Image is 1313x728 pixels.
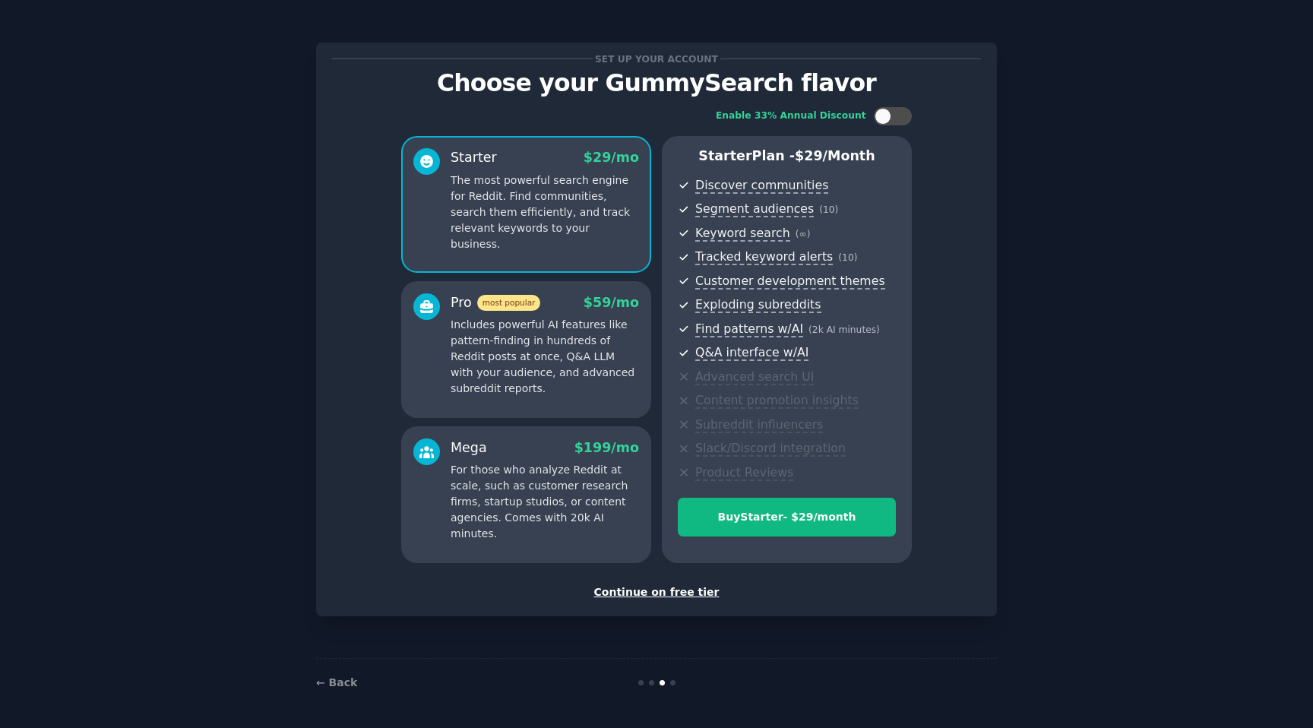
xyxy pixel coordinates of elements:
span: ( 10 ) [838,252,857,263]
span: Tracked keyword alerts [695,249,833,265]
p: For those who analyze Reddit at scale, such as customer research firms, startup studios, or conte... [451,462,639,542]
p: Choose your GummySearch flavor [332,70,981,97]
span: most popular [477,295,541,311]
span: Q&A interface w/AI [695,345,808,361]
span: Find patterns w/AI [695,321,803,337]
p: Includes powerful AI features like pattern-finding in hundreds of Reddit posts at once, Q&A LLM w... [451,317,639,397]
span: ( 2k AI minutes ) [808,324,880,335]
div: Enable 33% Annual Discount [716,109,866,123]
div: Pro [451,293,540,312]
span: Advanced search UI [695,369,814,385]
div: Starter [451,148,497,167]
span: $ 199 /mo [574,440,639,455]
span: Segment audiences [695,201,814,217]
p: The most powerful search engine for Reddit. Find communities, search them efficiently, and track ... [451,173,639,252]
span: Discover communities [695,178,828,194]
button: BuyStarter- $29/month [678,498,896,537]
span: $ 29 /month [795,148,875,163]
a: ← Back [316,676,357,688]
span: Product Reviews [695,465,793,481]
span: ( ∞ ) [796,229,811,239]
span: $ 29 /mo [584,150,639,165]
span: Customer development themes [695,274,885,290]
span: Content promotion insights [695,393,859,409]
span: Exploding subreddits [695,297,821,313]
span: ( 10 ) [819,204,838,215]
span: Subreddit influencers [695,417,823,433]
div: Mega [451,438,487,457]
div: Continue on free tier [332,584,981,600]
span: $ 59 /mo [584,295,639,310]
div: Buy Starter - $ 29 /month [679,509,895,525]
span: Set up your account [593,51,721,67]
span: Keyword search [695,226,790,242]
span: Slack/Discord integration [695,441,846,457]
p: Starter Plan - [678,147,896,166]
